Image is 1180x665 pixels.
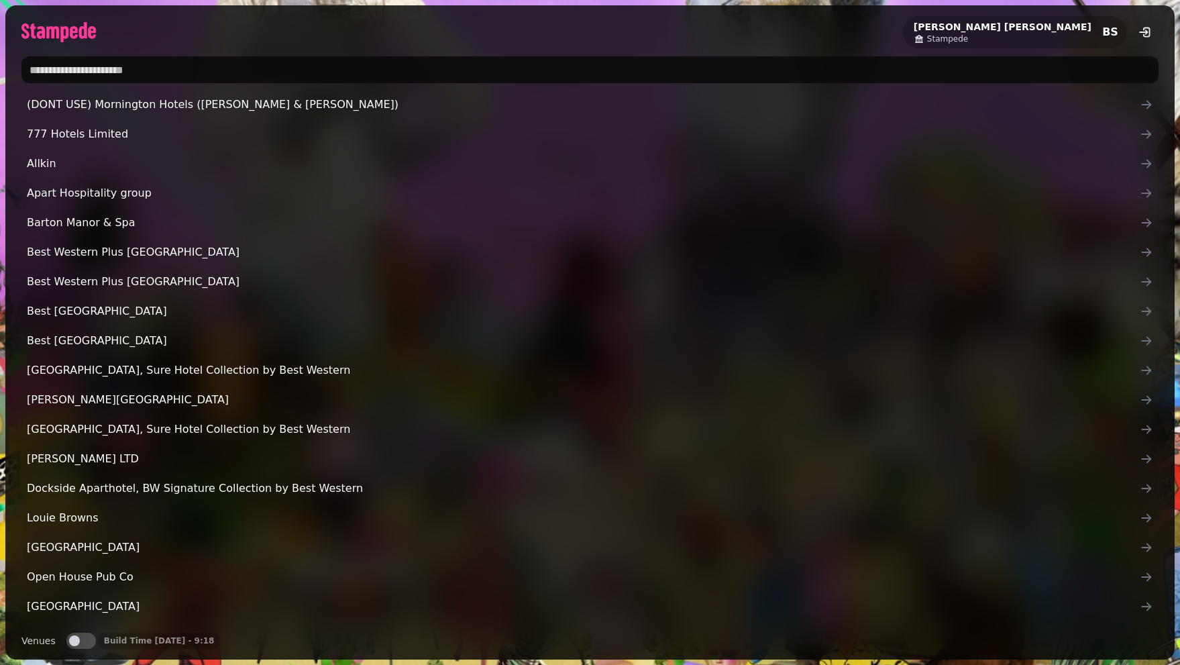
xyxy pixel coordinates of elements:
span: (DONT USE) Mornington Hotels ([PERSON_NAME] & [PERSON_NAME]) [27,97,1140,113]
span: Louie Browns [27,510,1140,526]
a: Best Western Plus [GEOGRAPHIC_DATA] [21,239,1159,266]
a: Apart Hospitality group [21,180,1159,207]
span: Best Western Plus [GEOGRAPHIC_DATA] [27,244,1140,260]
span: Best Western Plus [GEOGRAPHIC_DATA] [27,274,1140,290]
span: Best [GEOGRAPHIC_DATA] [27,303,1140,319]
span: Allkin [27,156,1140,172]
a: (DONT USE) Mornington Hotels ([PERSON_NAME] & [PERSON_NAME]) [21,91,1159,118]
a: [GEOGRAPHIC_DATA] [21,534,1159,561]
span: Barton Manor & Spa [27,215,1140,231]
span: [GEOGRAPHIC_DATA] [27,540,1140,556]
a: Barton Manor & Spa [21,209,1159,236]
span: [GEOGRAPHIC_DATA], Sure Hotel Collection by Best Western [27,421,1140,438]
span: [GEOGRAPHIC_DATA], Sure Hotel Collection by Best Western [27,362,1140,378]
span: [PERSON_NAME][GEOGRAPHIC_DATA] [27,392,1140,408]
img: logo [21,22,96,42]
a: Best Western Plus [GEOGRAPHIC_DATA] [21,268,1159,295]
a: [GEOGRAPHIC_DATA], Sure Hotel Collection by Best Western [21,416,1159,443]
a: Stampede [914,34,1091,44]
span: Open House Pub Co [27,569,1140,585]
span: [PERSON_NAME] LTD [27,451,1140,467]
a: Allkin [21,150,1159,177]
a: [GEOGRAPHIC_DATA] [21,593,1159,620]
a: Dockside Aparthotel, BW Signature Collection by Best Western [21,475,1159,502]
span: Best [GEOGRAPHIC_DATA] [27,333,1140,349]
a: 777 Hotels Limited [21,121,1159,148]
span: Apart Hospitality group [27,185,1140,201]
label: Venues [21,633,56,649]
a: Best [GEOGRAPHIC_DATA] [21,298,1159,325]
a: [PERSON_NAME][GEOGRAPHIC_DATA] [21,387,1159,413]
a: Best [GEOGRAPHIC_DATA] [21,327,1159,354]
span: 777 Hotels Limited [27,126,1140,142]
span: Dockside Aparthotel, BW Signature Collection by Best Western [27,480,1140,497]
a: Open House Pub Co [21,564,1159,591]
span: BS [1102,27,1118,38]
p: Build Time [DATE] - 9:18 [104,635,215,646]
span: [GEOGRAPHIC_DATA] [27,599,1140,615]
span: Stampede [927,34,968,44]
button: logout [1132,19,1159,46]
a: [PERSON_NAME] LTD [21,446,1159,472]
a: [GEOGRAPHIC_DATA], Sure Hotel Collection by Best Western [21,357,1159,384]
a: Louie Browns [21,505,1159,531]
h2: [PERSON_NAME] [PERSON_NAME] [914,20,1091,34]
